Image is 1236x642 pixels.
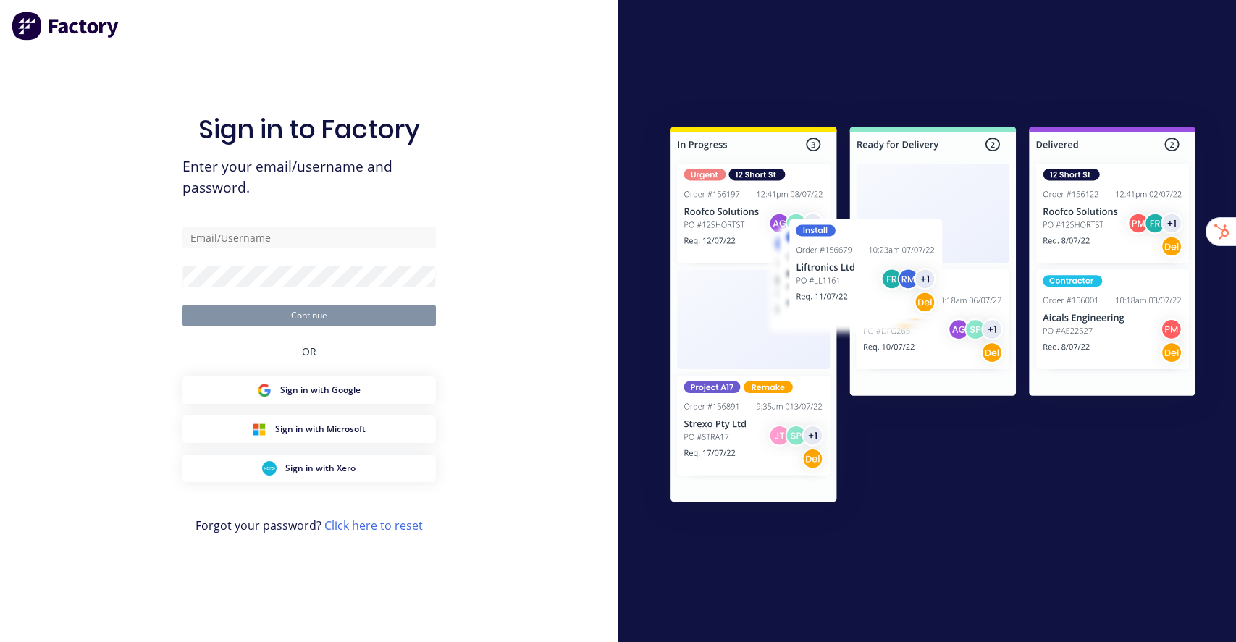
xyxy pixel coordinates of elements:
input: Email/Username [182,227,436,248]
div: OR [302,326,316,376]
img: Factory [12,12,120,41]
span: Enter your email/username and password. [182,156,436,198]
span: Sign in with Xero [285,462,356,475]
button: Google Sign inSign in with Google [182,376,436,404]
img: Microsoft Sign in [252,422,266,436]
button: Continue [182,305,436,326]
span: Forgot your password? [196,517,423,534]
img: Sign in [639,98,1227,536]
span: Sign in with Microsoft [275,423,366,436]
img: Xero Sign in [262,461,277,476]
a: Click here to reset [324,518,423,533]
h1: Sign in to Factory [198,114,420,145]
button: Microsoft Sign inSign in with Microsoft [182,415,436,443]
img: Google Sign in [257,383,272,397]
button: Xero Sign inSign in with Xero [182,455,436,482]
span: Sign in with Google [280,384,361,397]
